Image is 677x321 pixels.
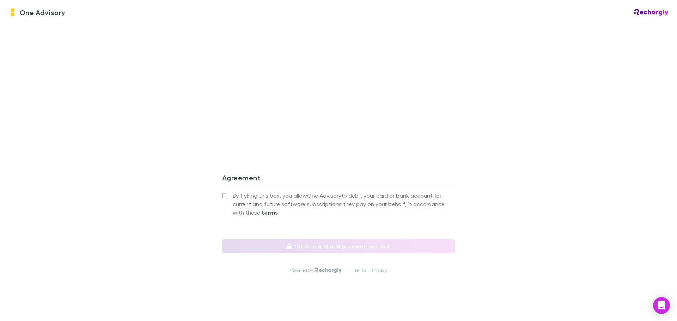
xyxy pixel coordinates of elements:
div: Open Intercom Messenger [653,297,670,314]
img: Rechargly Logo [315,267,342,273]
img: Rechargly Logo [634,9,669,16]
button: Confirm and add payment method [222,239,455,253]
h3: Agreement [222,173,455,185]
span: One Advisory [20,7,66,18]
img: One Advisory's Logo [8,8,17,17]
p: Powered by [290,267,315,273]
p: | [347,267,348,273]
a: Terms [354,267,366,273]
strong: terms [262,209,278,216]
a: Privacy [372,267,387,273]
span: By ticking this box, you allow One Advisory to debit your card or bank account for current and fu... [233,191,455,217]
